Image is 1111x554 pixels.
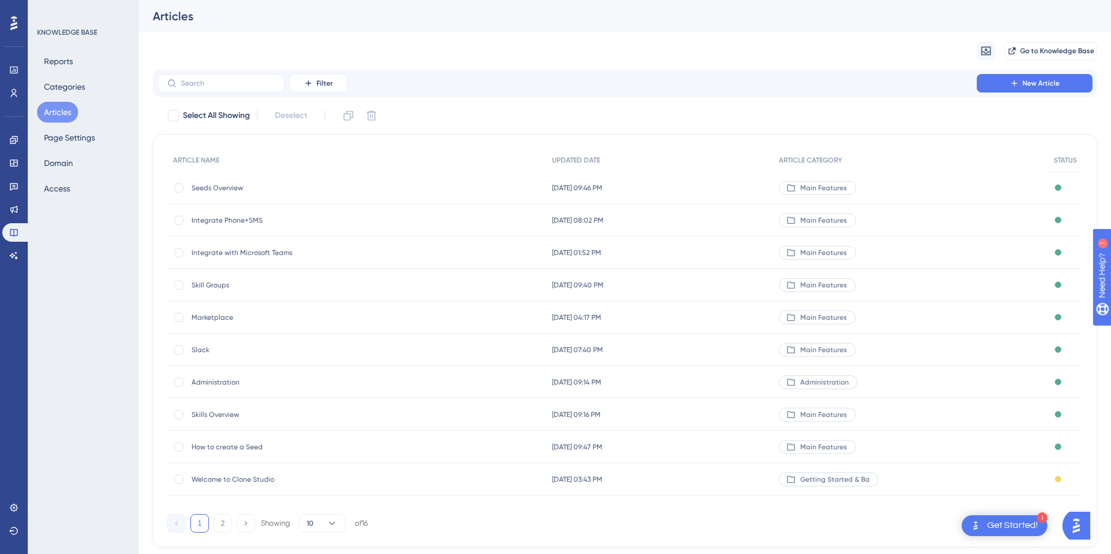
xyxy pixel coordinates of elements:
span: ARTICLE NAME [173,156,219,165]
span: Select All Showing [183,109,250,123]
span: [DATE] 03:43 PM [552,475,602,484]
span: Marketplace [192,313,377,322]
span: Seeds Overview [192,183,377,193]
button: Access [37,178,77,199]
span: Main Features [800,280,847,290]
div: 1 [80,6,84,15]
span: [DATE] 04:17 PM [552,313,601,322]
button: 10 [299,514,345,533]
button: New Article [977,74,1092,93]
span: Administration [800,378,849,387]
span: New Article [1022,79,1060,88]
span: Main Features [800,410,847,419]
div: 1 [1037,512,1047,523]
span: Deselect [275,109,307,123]
span: UPDATED DATE [552,156,600,165]
span: Main Features [800,216,847,225]
span: [DATE] 08:02 PM [552,216,604,225]
button: Reports [37,51,80,72]
span: [DATE] 07:40 PM [552,345,603,354]
span: Main Features [800,248,847,257]
span: Go to Knowledge Base [1020,46,1094,56]
button: Articles [37,102,78,123]
span: [DATE] 09:40 PM [552,280,604,290]
span: ARTICLE CATEGORY [779,156,842,165]
span: Integrate Phone+SMS [192,216,377,225]
button: 1 [190,514,209,533]
span: Integrate with Microsoft Teams [192,248,377,257]
span: Main Features [800,313,847,322]
span: Welcome to Clone Studio [192,475,377,484]
button: Page Settings [37,127,102,148]
span: Administration [192,378,377,387]
span: Skills Overview [192,410,377,419]
button: Domain [37,153,80,173]
span: Need Help? [27,3,72,17]
span: [DATE] 09:47 PM [552,442,602,452]
button: Deselect [264,105,318,126]
div: Get Started! [987,519,1038,532]
button: Categories [37,76,92,97]
button: 2 [214,514,232,533]
div: Showing [261,518,290,529]
span: 10 [307,519,314,528]
input: Search [181,79,275,87]
span: [DATE] 09:14 PM [552,378,601,387]
span: [DATE] 09:16 PM [552,410,601,419]
span: Main Features [800,442,847,452]
span: Main Features [800,345,847,354]
span: Skill Groups [192,280,377,290]
span: Getting Started & Ba [800,475,870,484]
div: KNOWLEDGE BASE [37,28,97,37]
span: [DATE] 01:52 PM [552,248,601,257]
div: Articles [153,8,1068,24]
span: [DATE] 09:46 PM [552,183,602,193]
span: How to create a Seed [192,442,377,452]
span: Main Features [800,183,847,193]
span: Filter [317,79,333,88]
span: Slack [192,345,377,354]
div: Open Get Started! checklist, remaining modules: 1 [962,515,1047,536]
button: Go to Knowledge Base [1005,42,1097,60]
div: of 16 [355,518,368,529]
iframe: UserGuiding AI Assistant Launcher [1062,508,1097,543]
button: Filter [289,74,347,93]
img: launcher-image-alternative-text [969,519,983,533]
span: STATUS [1054,156,1077,165]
